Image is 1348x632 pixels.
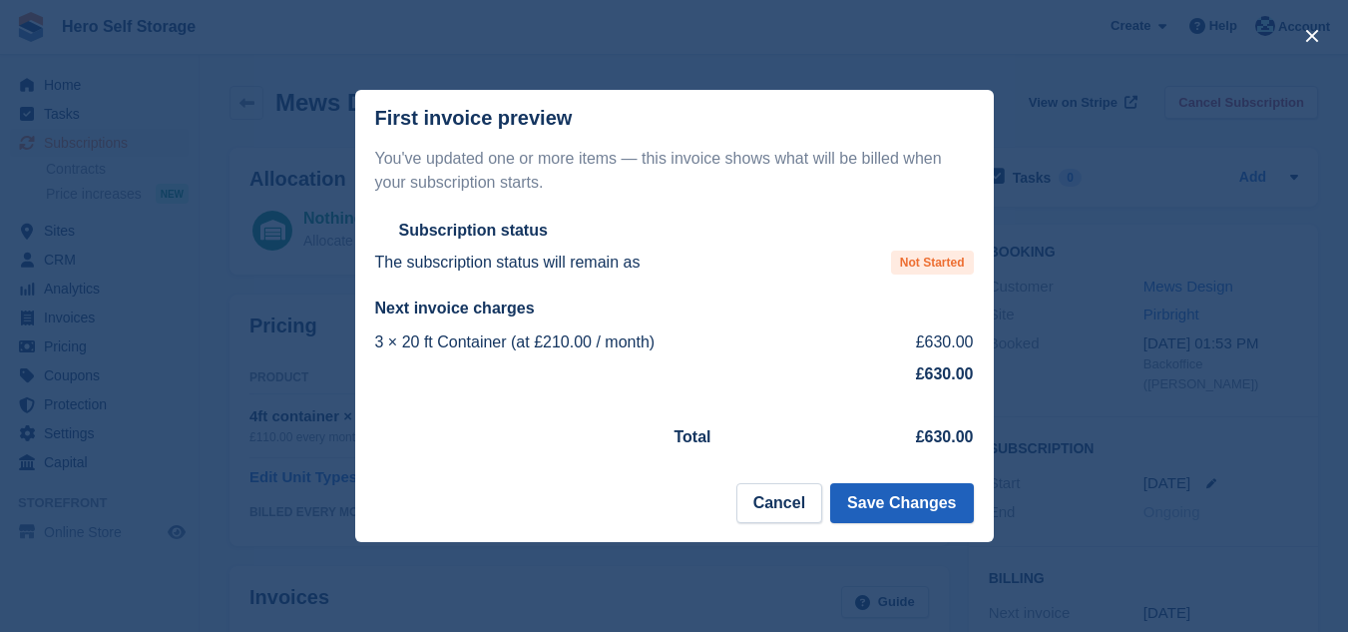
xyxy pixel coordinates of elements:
button: Save Changes [830,483,973,523]
button: close [1296,20,1328,52]
td: £630.00 [871,326,974,358]
h2: Next invoice charges [375,299,974,318]
strong: Total [674,428,711,445]
button: Cancel [736,483,822,523]
p: The subscription status will remain as [375,251,641,275]
span: Not Started [891,251,974,275]
strong: £630.00 [916,428,974,445]
p: First invoice preview [375,107,573,130]
td: 3 × 20 ft Container (at £210.00 / month) [375,326,871,358]
strong: £630.00 [916,365,974,382]
h2: Subscription status [399,221,548,241]
p: You've updated one or more items — this invoice shows what will be billed when your subscription ... [375,147,974,195]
